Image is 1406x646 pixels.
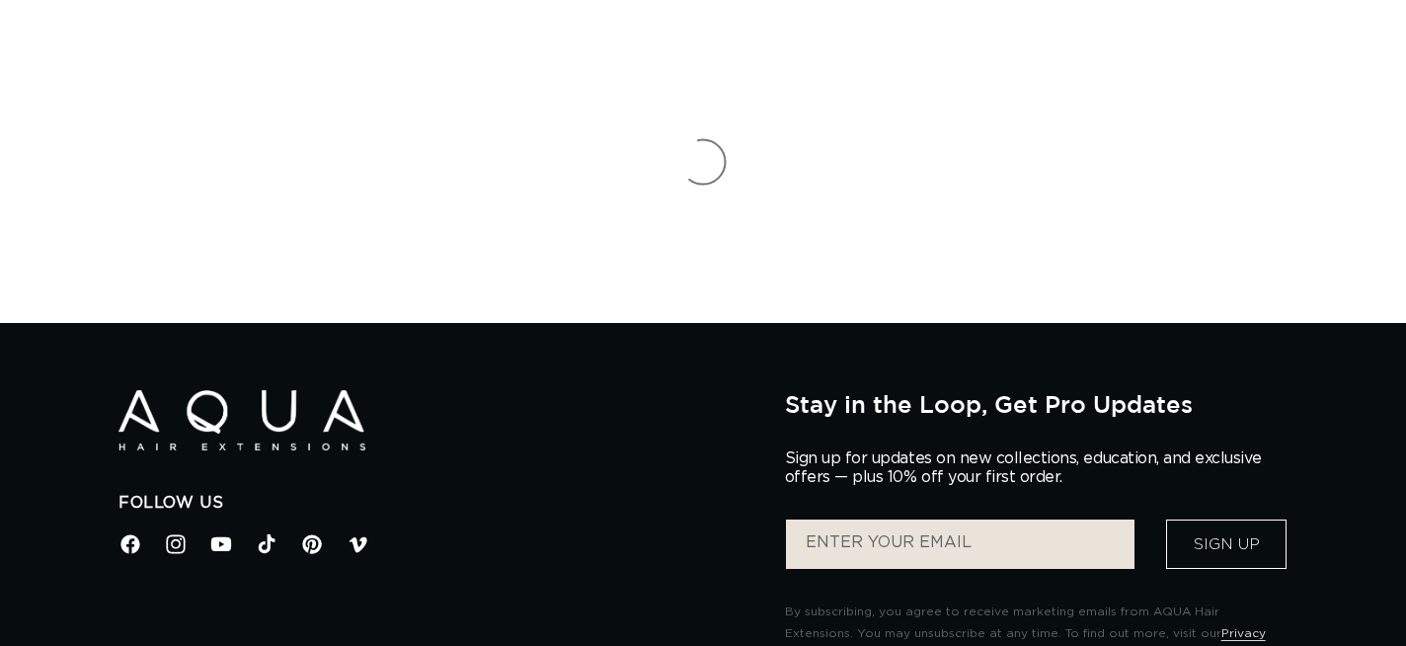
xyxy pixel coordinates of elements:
[785,390,1288,418] h2: Stay in the Loop, Get Pro Updates
[118,390,365,450] img: Aqua Hair Extensions
[1166,520,1287,569] button: Sign Up
[118,493,755,514] h2: Follow Us
[785,449,1279,487] p: Sign up for updates on new collections, education, and exclusive offers — plus 10% off your first...
[786,520,1134,569] input: ENTER YOUR EMAIL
